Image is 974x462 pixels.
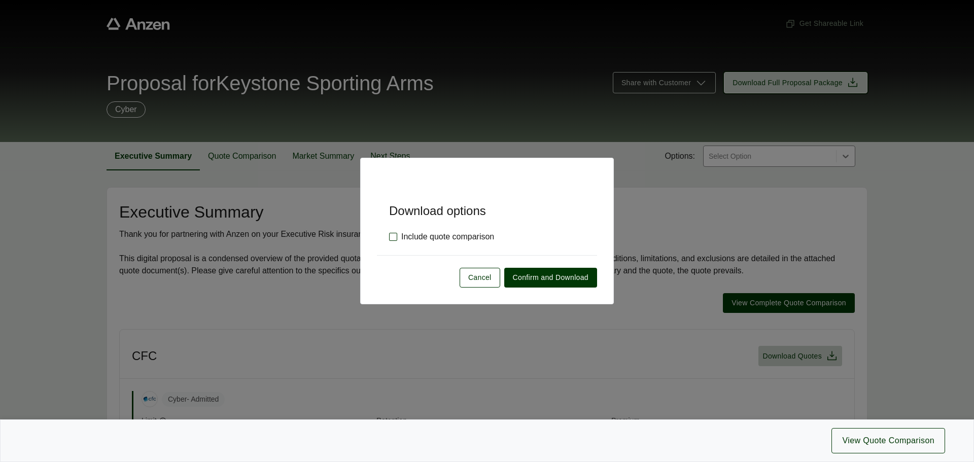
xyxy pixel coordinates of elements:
button: View Quote Comparison [831,428,945,453]
span: Cancel [468,272,492,283]
span: Confirm and Download [513,272,588,283]
button: Confirm and Download [504,268,597,288]
span: View Quote Comparison [842,435,934,447]
button: Cancel [460,268,500,288]
label: Include quote comparison [389,231,494,243]
h5: Download options [377,187,597,219]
